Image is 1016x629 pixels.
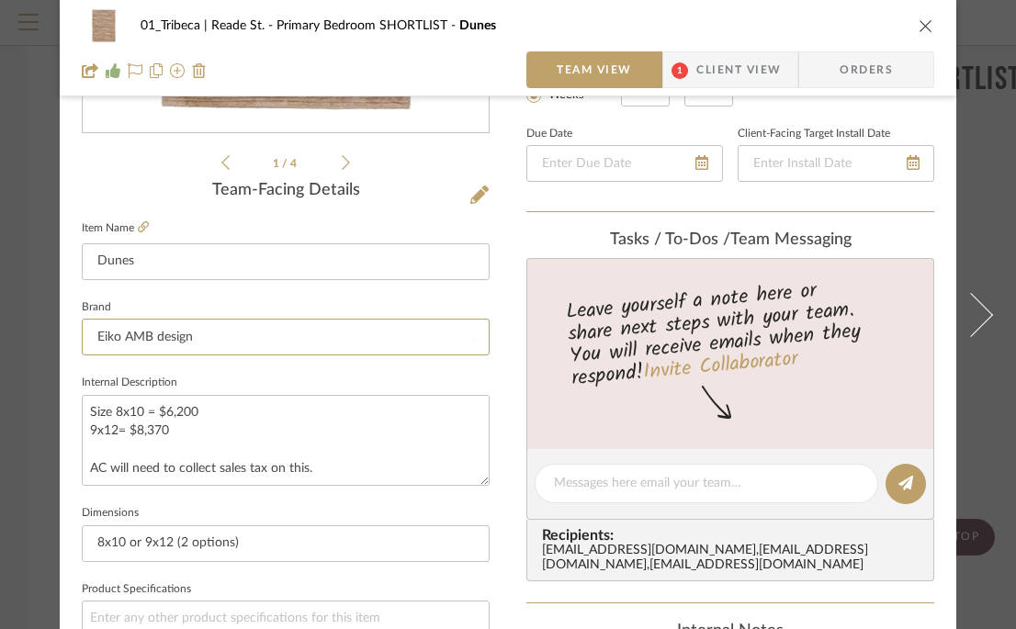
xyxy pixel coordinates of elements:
span: Dunes [459,19,496,32]
label: Due Date [526,129,572,139]
span: 1 [273,158,282,169]
span: / [282,158,290,169]
div: team Messaging [526,230,934,251]
label: Client-Facing Target Install Date [738,129,890,139]
label: Brand [82,303,111,312]
button: close [918,17,934,34]
div: Team-Facing Details [82,181,490,201]
span: Recipients: [542,527,926,544]
span: 4 [290,158,299,169]
span: Tasks / To-Dos / [610,231,730,248]
label: Internal Description [82,378,177,388]
mat-radio-group: Select item type [526,55,621,107]
span: Client View [696,51,781,88]
input: Enter Item Name [82,243,490,280]
img: Remove from project [192,63,207,78]
span: 1 [672,62,688,79]
label: Item Name [82,220,149,236]
input: Enter Install Date [738,145,934,182]
input: Enter Brand [82,319,490,355]
label: Product Specifications [82,585,191,594]
div: [EMAIL_ADDRESS][DOMAIN_NAME] , [EMAIL_ADDRESS][DOMAIN_NAME] , [EMAIL_ADDRESS][DOMAIN_NAME] [542,544,926,573]
a: Invite Collaborator [642,343,799,388]
label: Dimensions [82,509,139,518]
input: Enter Due Date [526,145,723,182]
div: Leave yourself a note here or share next steps with your team. You will receive emails when they ... [525,271,937,394]
span: Team View [557,51,632,88]
span: Orders [819,51,913,88]
input: Enter the dimensions of this item [82,525,490,562]
span: Primary Bedroom SHORTLIST [277,19,459,32]
span: 01_Tribeca | Reade St. [141,19,277,32]
img: d708c2f3-b762-413e-b9d6-78d9adcc4ed9_48x40.jpg [82,7,126,44]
